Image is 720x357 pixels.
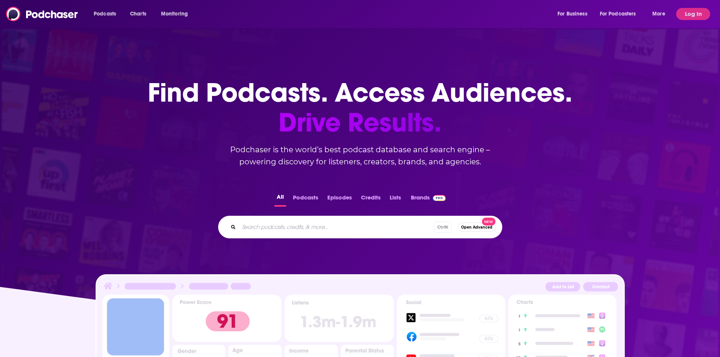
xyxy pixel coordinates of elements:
[94,9,116,19] span: Podcasts
[125,8,151,20] a: Charts
[552,8,597,20] button: open menu
[482,218,495,226] span: New
[434,222,452,233] span: Ctrl K
[218,216,502,238] div: Search podcasts, credits, & more...
[387,192,403,207] button: Lists
[148,108,572,138] span: Drive Results.
[291,192,321,207] button: Podcasts
[676,8,710,20] button: Log In
[172,295,282,342] img: Podcast Insights Power score
[652,9,665,19] span: More
[239,221,434,233] input: Search podcasts, credits, & more...
[647,8,675,20] button: open menu
[6,7,79,21] img: Podchaser - Follow, Share and Rate Podcasts
[557,9,587,19] span: For Business
[285,295,394,342] img: Podcast Insights Listens
[325,192,354,207] button: Episodes
[148,78,572,138] h1: Find Podcasts. Access Audiences.
[359,192,383,207] button: Credits
[130,9,146,19] span: Charts
[433,195,446,201] img: Podchaser Pro
[161,9,188,19] span: Monitoring
[411,192,446,207] a: BrandsPodchaser Pro
[461,225,492,229] span: Open Advanced
[209,144,511,168] h2: Podchaser is the world’s best podcast database and search engine – powering discovery for listene...
[600,9,636,19] span: For Podcasters
[156,8,198,20] button: open menu
[88,8,126,20] button: open menu
[595,8,647,20] button: open menu
[102,281,618,294] img: Podcast Insights Header
[274,192,286,207] button: All
[458,223,496,232] button: Open AdvancedNew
